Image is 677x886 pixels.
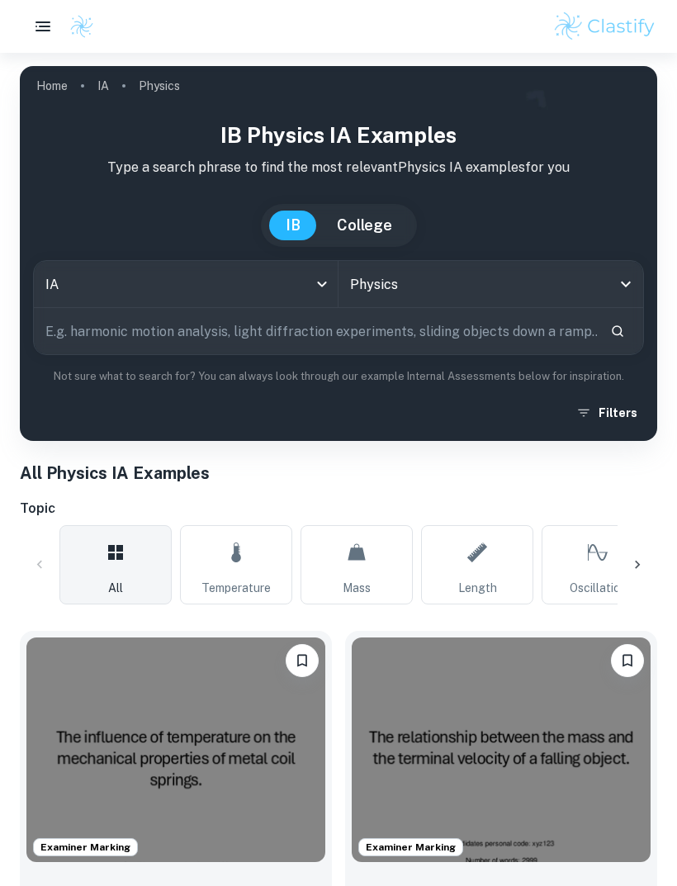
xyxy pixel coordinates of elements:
div: IA [34,261,338,307]
button: IB [269,211,317,240]
h1: All Physics IA Examples [20,461,657,486]
button: Filters [572,398,644,428]
span: Examiner Marking [359,840,462,855]
button: Search [604,317,632,345]
button: College [320,211,409,240]
p: Type a search phrase to find the most relevant Physics IA examples for you [33,158,644,178]
a: Clastify logo [59,14,94,39]
span: Mass [343,579,371,597]
span: Length [458,579,497,597]
button: Open [614,272,637,296]
input: E.g. harmonic motion analysis, light diffraction experiments, sliding objects down a ramp... [34,308,597,354]
span: Temperature [201,579,271,597]
img: profile cover [20,66,657,441]
h6: Topic [20,499,657,519]
button: Please log in to bookmark exemplars [611,644,644,677]
span: All [108,579,123,597]
img: Clastify logo [69,14,94,39]
img: Clastify logo [552,10,657,43]
p: Physics [139,77,180,95]
a: Home [36,74,68,97]
img: Physics IA example thumbnail: How does a steel spring’s temperature (2 [26,637,325,862]
span: Examiner Marking [34,840,137,855]
a: IA [97,74,109,97]
img: Physics IA example thumbnail: How does the mass of a marble (0.0050, 0 [352,637,651,862]
p: Not sure what to search for? You can always look through our example Internal Assessments below f... [33,368,644,385]
span: Oscillation [570,579,627,597]
button: Please log in to bookmark exemplars [286,644,319,677]
h1: IB Physics IA examples [33,119,644,151]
